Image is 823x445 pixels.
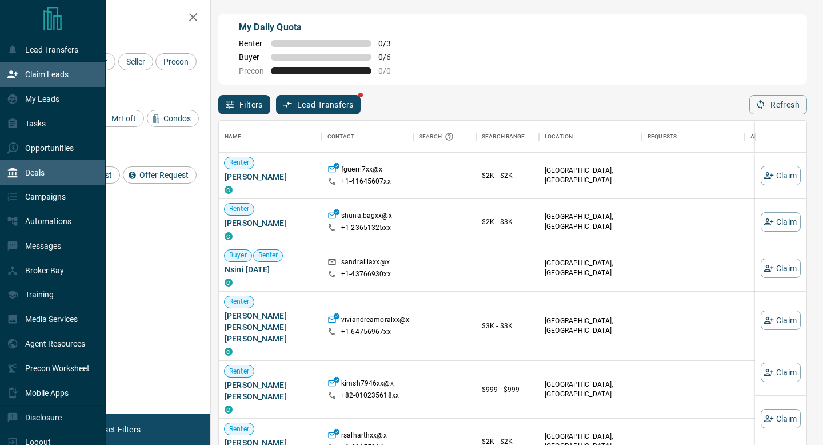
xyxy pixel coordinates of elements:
[225,367,254,376] span: Renter
[419,121,457,153] div: Search
[761,409,801,428] button: Claim
[225,158,254,168] span: Renter
[225,424,254,434] span: Renter
[225,121,242,153] div: Name
[545,259,636,278] p: [GEOGRAPHIC_DATA], [GEOGRAPHIC_DATA]
[239,53,264,62] span: Buyer
[239,39,264,48] span: Renter
[761,311,801,330] button: Claim
[341,223,391,233] p: +1- 23651325xx
[159,57,193,66] span: Precon
[322,121,413,153] div: Contact
[225,186,233,194] div: condos.ca
[225,251,251,260] span: Buyer
[378,39,403,48] span: 0 / 3
[341,315,409,327] p: viviandreamoralxx@x
[239,21,403,34] p: My Daily Quota
[135,170,193,180] span: Offer Request
[482,170,533,181] p: $2K - $2K
[545,212,636,232] p: [GEOGRAPHIC_DATA], [GEOGRAPHIC_DATA]
[155,53,197,70] div: Precon
[225,204,254,214] span: Renter
[482,321,533,331] p: $3K - $3K
[761,363,801,382] button: Claim
[378,53,403,62] span: 0 / 6
[118,53,153,70] div: Seller
[254,251,283,260] span: Renter
[341,391,399,400] p: +82- 010235618xx
[545,316,636,336] p: [GEOGRAPHIC_DATA], [GEOGRAPHIC_DATA]
[341,165,383,177] p: fguerri7xx@x
[749,95,807,114] button: Refresh
[761,212,801,232] button: Claim
[225,406,233,414] div: condos.ca
[225,297,254,307] span: Renter
[482,121,525,153] div: Search Range
[482,384,533,395] p: $999 - $999
[225,264,316,275] span: Nsini [DATE]
[482,217,533,227] p: $2K - $3K
[648,121,677,153] div: Requests
[378,66,403,76] span: 0 / 0
[225,217,316,229] span: [PERSON_NAME]
[37,11,199,25] h2: Filters
[107,114,140,123] span: MrLoft
[642,121,745,153] div: Requests
[341,431,387,443] p: rsalharthxx@x
[239,66,264,76] span: Precon
[123,166,197,184] div: Offer Request
[545,380,636,399] p: [GEOGRAPHIC_DATA], [GEOGRAPHIC_DATA]
[327,121,354,153] div: Contact
[225,279,233,287] div: condos.ca
[159,114,195,123] span: Condos
[545,121,573,153] div: Location
[341,177,391,186] p: +1- 41645607xx
[225,232,233,240] div: condos.ca
[341,269,391,279] p: +1- 43766930xx
[341,379,394,391] p: kimsh7946xx@x
[539,121,642,153] div: Location
[147,110,199,127] div: Condos
[276,95,361,114] button: Lead Transfers
[225,379,316,402] span: [PERSON_NAME] [PERSON_NAME]
[225,310,316,344] span: [PERSON_NAME] [PERSON_NAME] [PERSON_NAME]
[225,171,316,182] span: [PERSON_NAME]
[761,166,801,185] button: Claim
[341,211,392,223] p: shuna.bagxx@x
[219,121,322,153] div: Name
[341,257,390,269] p: sandralilaxx@x
[95,110,144,127] div: MrLoft
[476,121,539,153] div: Search Range
[761,259,801,278] button: Claim
[341,327,391,337] p: +1- 64756967xx
[87,420,148,439] button: Reset Filters
[225,348,233,356] div: condos.ca
[122,57,149,66] span: Seller
[545,166,636,185] p: [GEOGRAPHIC_DATA], [GEOGRAPHIC_DATA]
[218,95,270,114] button: Filters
